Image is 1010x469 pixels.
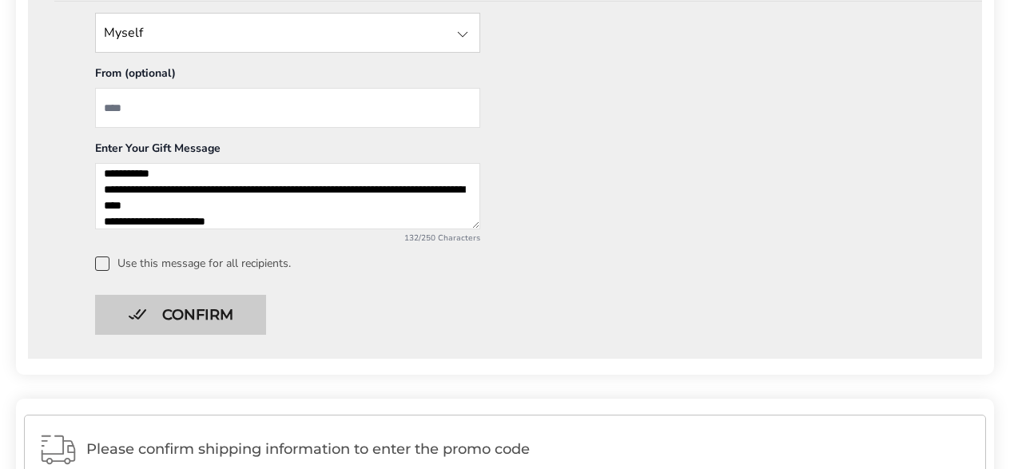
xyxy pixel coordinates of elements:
div: From (optional) [95,66,480,88]
textarea: Add a message [95,163,480,229]
div: Enter Your Gift Message [95,141,480,163]
span: Please confirm shipping information to enter the promo code [86,441,972,457]
div: 132/250 Characters [95,233,480,244]
input: From [95,88,480,128]
button: Confirm button [95,295,266,335]
input: State [95,13,480,53]
label: Use this message for all recipients. [95,256,956,271]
